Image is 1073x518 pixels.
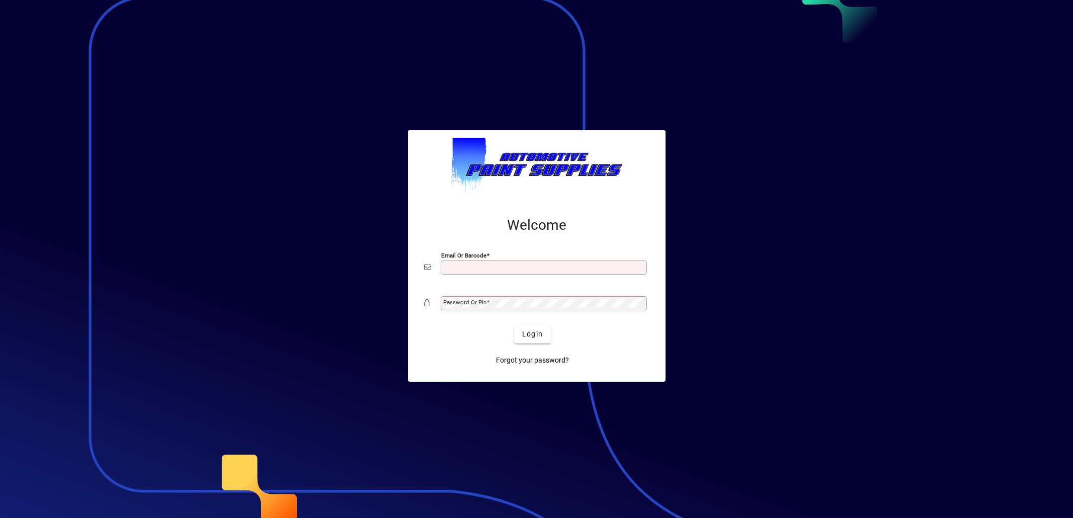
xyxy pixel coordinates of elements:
mat-label: Email or Barcode [441,251,486,258]
button: Login [514,325,551,343]
mat-label: Password or Pin [443,299,486,306]
span: Forgot your password? [496,355,569,366]
a: Forgot your password? [492,352,573,370]
h2: Welcome [424,217,649,234]
span: Login [522,329,543,339]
